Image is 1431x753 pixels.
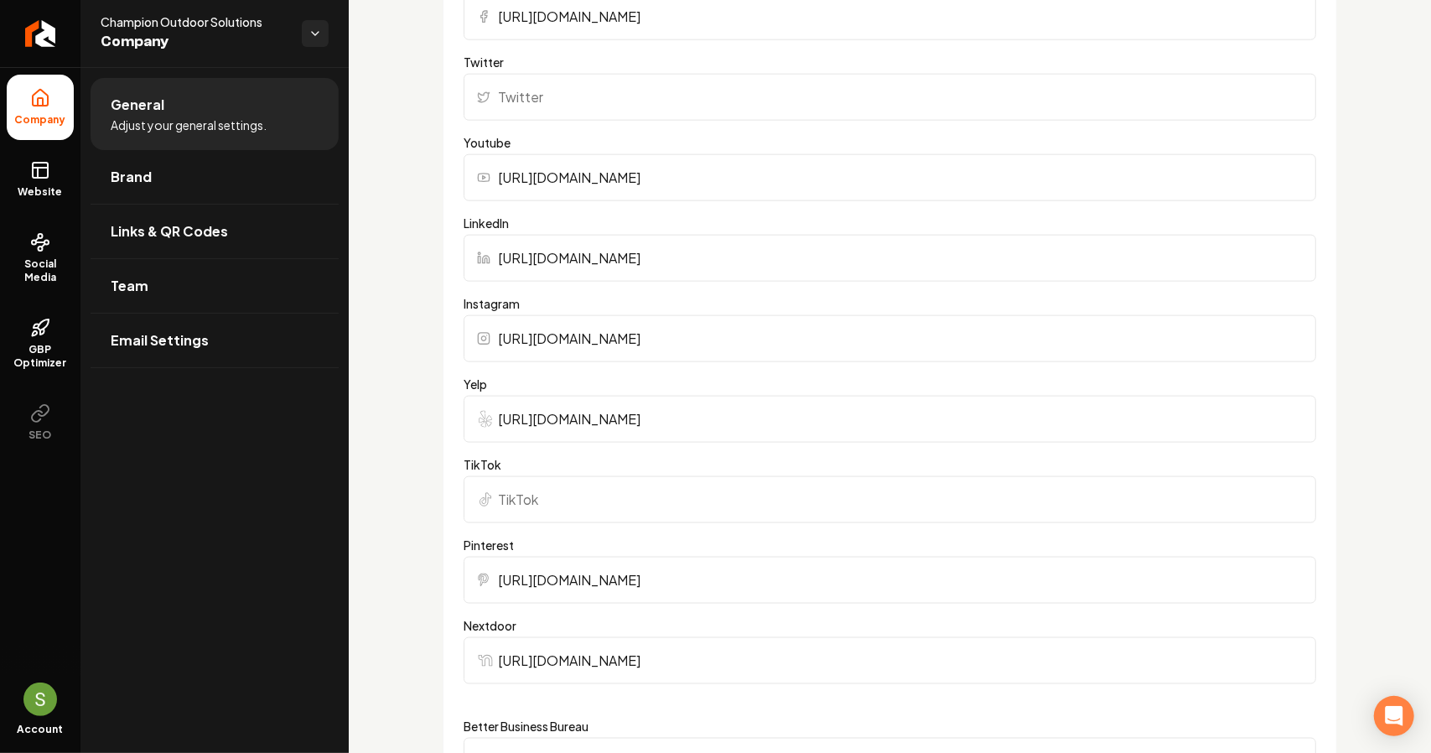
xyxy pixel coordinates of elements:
[91,314,339,367] a: Email Settings
[91,150,339,204] a: Brand
[7,257,74,284] span: Social Media
[111,330,209,351] span: Email Settings
[7,390,74,455] button: SEO
[464,295,1316,312] label: Instagram
[7,219,74,298] a: Social Media
[464,617,1316,634] label: Nextdoor
[464,235,1316,282] input: LinkedIn
[464,396,1316,443] input: Yelp
[464,476,1316,523] input: TikTok
[464,215,1316,231] label: LinkedIn
[25,20,56,47] img: Rebolt Logo
[7,147,74,212] a: Website
[91,205,339,258] a: Links & QR Codes
[464,537,1316,553] label: Pinterest
[91,259,339,313] a: Team
[111,276,148,296] span: Team
[7,304,74,383] a: GBP Optimizer
[464,134,1316,151] label: Youtube
[464,557,1316,604] input: Pinterest
[111,167,152,187] span: Brand
[12,185,70,199] span: Website
[464,637,1316,684] input: Nextdoor
[111,221,228,241] span: Links & QR Codes
[23,683,57,716] img: Sales Champion
[8,113,73,127] span: Company
[7,343,74,370] span: GBP Optimizer
[464,718,1316,735] label: Better Business Bureau
[101,30,288,54] span: Company
[464,74,1316,121] input: Twitter
[23,428,59,442] span: SEO
[464,376,1316,392] label: Yelp
[464,315,1316,362] input: Instagram
[464,154,1316,201] input: Youtube
[23,683,57,716] button: Open user button
[18,723,64,736] span: Account
[111,95,164,115] span: General
[464,456,1316,473] label: TikTok
[464,54,1316,70] label: Twitter
[111,117,267,133] span: Adjust your general settings.
[1374,696,1414,736] div: Open Intercom Messenger
[101,13,288,30] span: Champion Outdoor Solutions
